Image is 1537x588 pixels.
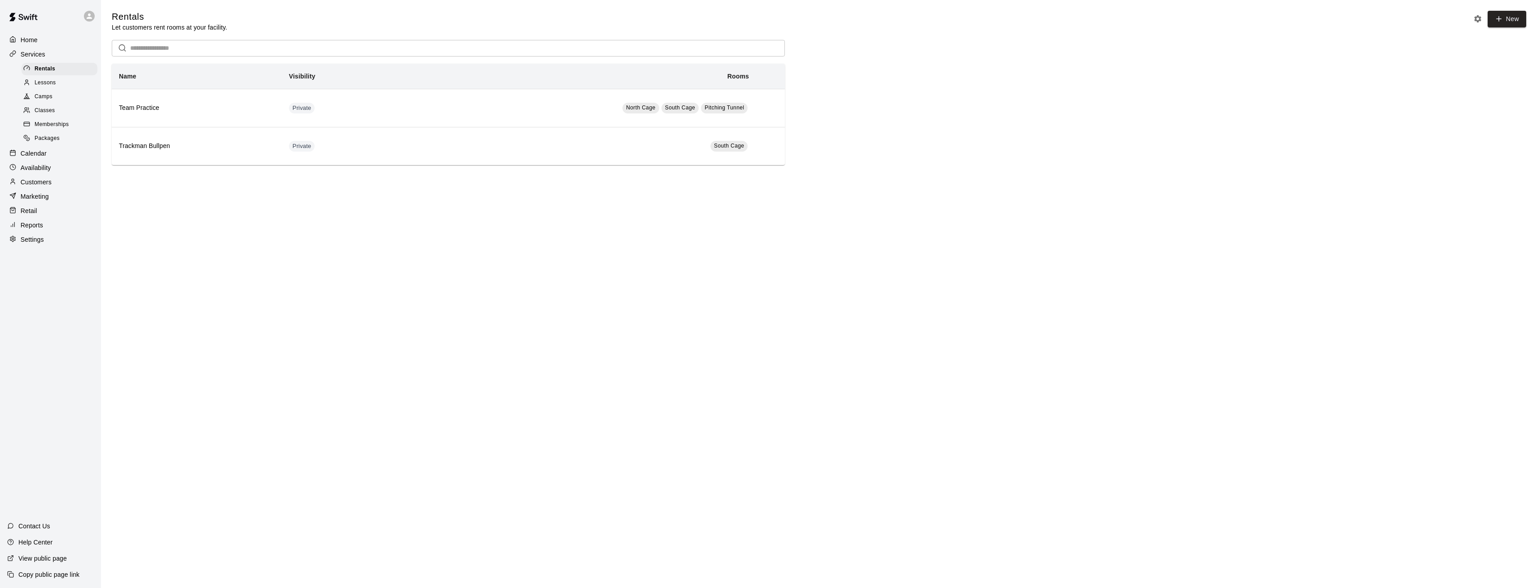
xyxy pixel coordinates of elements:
div: Lessons [22,77,97,89]
div: Rentals [22,63,97,75]
button: Rental settings [1471,12,1484,26]
p: Help Center [18,538,53,547]
a: Customers [7,175,94,189]
a: Memberships [22,118,101,132]
div: Classes [22,105,97,117]
span: Packages [35,134,60,143]
span: Private [289,142,315,151]
a: Calendar [7,147,94,160]
a: Rentals [22,62,101,76]
span: South Cage [665,105,695,111]
b: Name [119,73,136,80]
p: Calendar [21,149,47,158]
a: New [1488,11,1526,27]
h6: Trackman Bullpen [119,141,275,151]
div: Packages [22,132,97,145]
span: Memberships [35,120,69,129]
a: Settings [7,233,94,246]
span: North Cage [626,105,655,111]
span: Camps [35,92,53,101]
p: Let customers rent rooms at your facility. [112,23,227,32]
span: Private [289,104,315,113]
p: Availability [21,163,51,172]
p: Settings [21,235,44,244]
table: simple table [112,64,785,165]
a: Home [7,33,94,47]
a: Lessons [22,76,101,90]
div: This service is hidden, and can only be accessed via a direct link [289,141,315,152]
a: Services [7,48,94,61]
div: Memberships [22,118,97,131]
p: Home [21,35,38,44]
a: Reports [7,218,94,232]
b: Visibility [289,73,315,80]
p: Marketing [21,192,49,201]
h5: Rentals [112,11,227,23]
a: Classes [22,104,101,118]
span: Lessons [35,78,56,87]
p: Services [21,50,45,59]
a: Marketing [7,190,94,203]
a: Retail [7,204,94,218]
span: Classes [35,106,55,115]
p: Retail [21,206,37,215]
span: Rentals [35,65,55,74]
h6: Team Practice [119,103,275,113]
span: Pitching Tunnel [705,105,744,111]
p: Contact Us [18,522,50,531]
div: This service is hidden, and can only be accessed via a direct link [289,103,315,113]
a: Availability [7,161,94,174]
p: Reports [21,221,43,230]
a: Packages [22,132,101,146]
div: Camps [22,91,97,103]
p: Copy public page link [18,570,79,579]
b: Rooms [727,73,749,80]
span: South Cage [714,143,744,149]
a: Camps [22,90,101,104]
p: View public page [18,554,67,563]
p: Customers [21,178,52,187]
